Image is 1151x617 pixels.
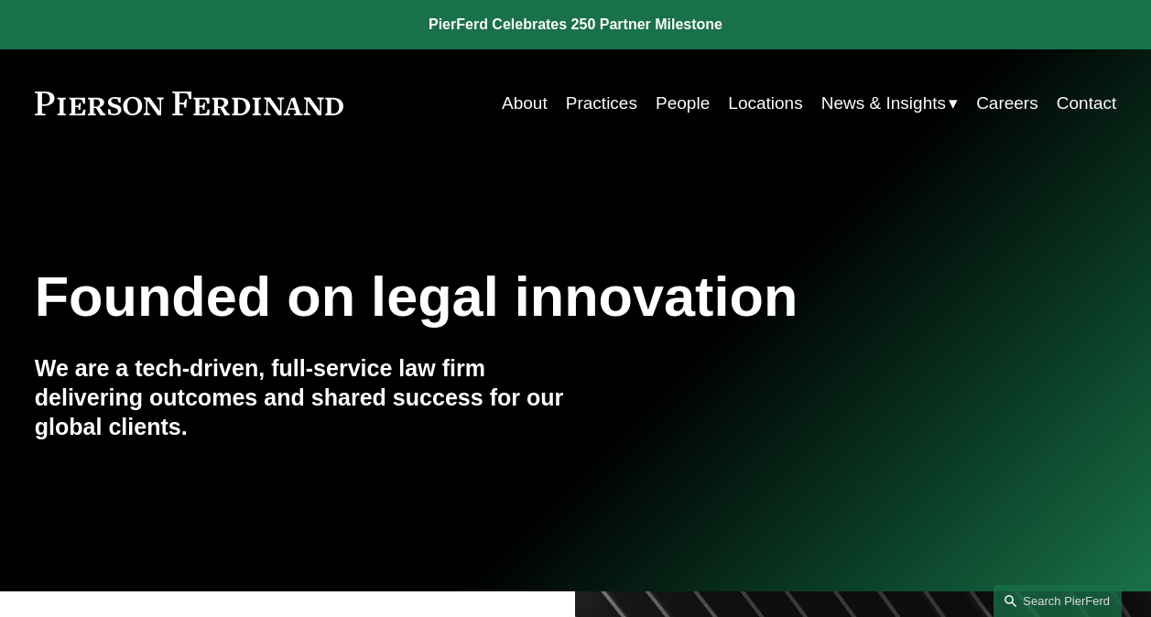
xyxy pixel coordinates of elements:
a: Locations [728,86,802,121]
a: Search this site [994,585,1122,617]
a: folder dropdown [821,86,958,121]
a: Practices [566,86,637,121]
h4: We are a tech-driven, full-service law firm delivering outcomes and shared success for our global... [35,354,576,441]
a: About [502,86,548,121]
a: Careers [976,86,1038,121]
a: People [656,86,710,121]
a: Contact [1057,86,1116,121]
span: News & Insights [821,88,946,119]
h1: Founded on legal innovation [35,265,937,329]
